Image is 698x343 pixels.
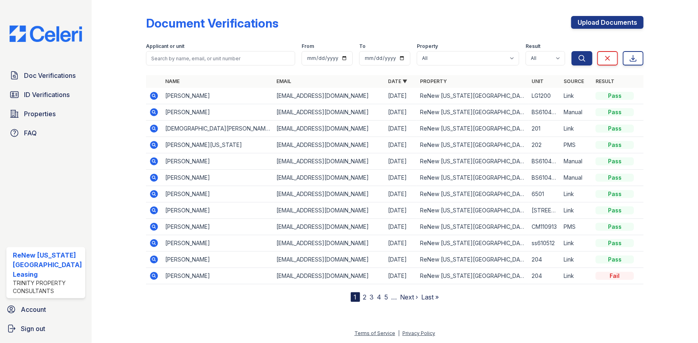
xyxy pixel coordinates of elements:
td: [DATE] [385,235,417,252]
td: [DATE] [385,153,417,170]
span: ID Verifications [24,90,70,99]
a: Email [277,78,292,84]
a: Upload Documents [571,16,644,29]
td: Link [560,88,592,104]
td: [DEMOGRAPHIC_DATA][PERSON_NAME] [162,121,274,137]
td: Manual [560,104,592,121]
div: ReNew [US_STATE][GEOGRAPHIC_DATA] Leasing [13,250,82,279]
div: | [398,330,400,336]
td: [DATE] [385,202,417,219]
td: [DATE] [385,137,417,153]
td: [PERSON_NAME] [162,186,274,202]
td: [PERSON_NAME] [162,104,274,121]
td: [EMAIL_ADDRESS][DOMAIN_NAME] [274,153,385,170]
span: FAQ [24,128,37,138]
td: [STREET_ADDRESS] [528,202,560,219]
td: [PERSON_NAME] [162,252,274,268]
td: BS6104 203 [528,104,560,121]
a: Name [165,78,180,84]
td: [DATE] [385,121,417,137]
td: [DATE] [385,104,417,121]
div: Pass [596,239,634,247]
td: [PERSON_NAME] [162,219,274,235]
a: 5 [385,293,388,301]
td: Manual [560,153,592,170]
div: Pass [596,206,634,214]
td: [PERSON_NAME] [162,202,274,219]
a: Next › [400,293,418,301]
td: ReNew [US_STATE][GEOGRAPHIC_DATA] [417,170,528,186]
a: Doc Verifications [6,67,85,83]
td: [EMAIL_ADDRESS][DOMAIN_NAME] [274,219,385,235]
span: Properties [24,109,56,119]
td: [EMAIL_ADDRESS][DOMAIN_NAME] [274,235,385,252]
td: ReNew [US_STATE][GEOGRAPHIC_DATA] [417,219,528,235]
td: [DATE] [385,268,417,284]
td: ReNew [US_STATE][GEOGRAPHIC_DATA] [417,104,528,121]
td: [PERSON_NAME][US_STATE] [162,137,274,153]
span: … [392,292,397,302]
td: [EMAIL_ADDRESS][DOMAIN_NAME] [274,137,385,153]
div: Pass [596,223,634,231]
td: [EMAIL_ADDRESS][DOMAIN_NAME] [274,202,385,219]
span: Sign out [21,324,45,333]
td: Link [560,121,592,137]
td: ReNew [US_STATE][GEOGRAPHIC_DATA] [417,153,528,170]
label: Applicant or unit [146,43,184,50]
a: 2 [363,293,367,301]
td: [DATE] [385,88,417,104]
td: [PERSON_NAME] [162,268,274,284]
td: [PERSON_NAME] [162,153,274,170]
td: ReNew [US_STATE][GEOGRAPHIC_DATA] [417,268,528,284]
td: ss610512 [528,235,560,252]
td: Link [560,202,592,219]
a: Sign out [3,321,88,337]
label: To [359,43,366,50]
td: CM110913 [528,219,560,235]
div: Pass [596,174,634,182]
td: [PERSON_NAME] [162,235,274,252]
label: From [302,43,314,50]
a: Source [564,78,584,84]
td: BS6104 203 [528,170,560,186]
td: LG1200 [528,88,560,104]
div: Pass [596,92,634,100]
td: ReNew [US_STATE][GEOGRAPHIC_DATA] [417,202,528,219]
div: Pass [596,125,634,133]
td: ReNew [US_STATE][GEOGRAPHIC_DATA] [417,235,528,252]
div: Document Verifications [146,16,278,30]
a: Terms of Service [354,330,395,336]
td: ReNew [US_STATE][GEOGRAPHIC_DATA] [417,186,528,202]
td: PMS [560,137,592,153]
a: Privacy Policy [402,330,435,336]
a: Properties [6,106,85,122]
div: 1 [351,292,360,302]
td: 202 [528,137,560,153]
a: ID Verifications [6,87,85,103]
td: ReNew [US_STATE][GEOGRAPHIC_DATA] [417,252,528,268]
a: Date ▼ [388,78,407,84]
a: Result [596,78,614,84]
a: Unit [532,78,544,84]
div: Pass [596,256,634,264]
div: Fail [596,272,634,280]
td: [DATE] [385,219,417,235]
td: BS6104 203 [528,153,560,170]
td: [DATE] [385,252,417,268]
div: Pass [596,141,634,149]
td: Link [560,186,592,202]
div: Pass [596,157,634,165]
div: Pass [596,190,634,198]
td: [PERSON_NAME] [162,88,274,104]
a: Last » [422,293,439,301]
td: [EMAIL_ADDRESS][DOMAIN_NAME] [274,186,385,202]
td: Link [560,235,592,252]
td: 204 [528,268,560,284]
a: Account [3,301,88,317]
span: Account [21,305,46,314]
td: 6501 [528,186,560,202]
td: Manual [560,170,592,186]
img: CE_Logo_Blue-a8612792a0a2168367f1c8372b55b34899dd931a85d93a1a3d3e32e68fde9ad4.png [3,26,88,42]
a: 3 [370,293,374,301]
